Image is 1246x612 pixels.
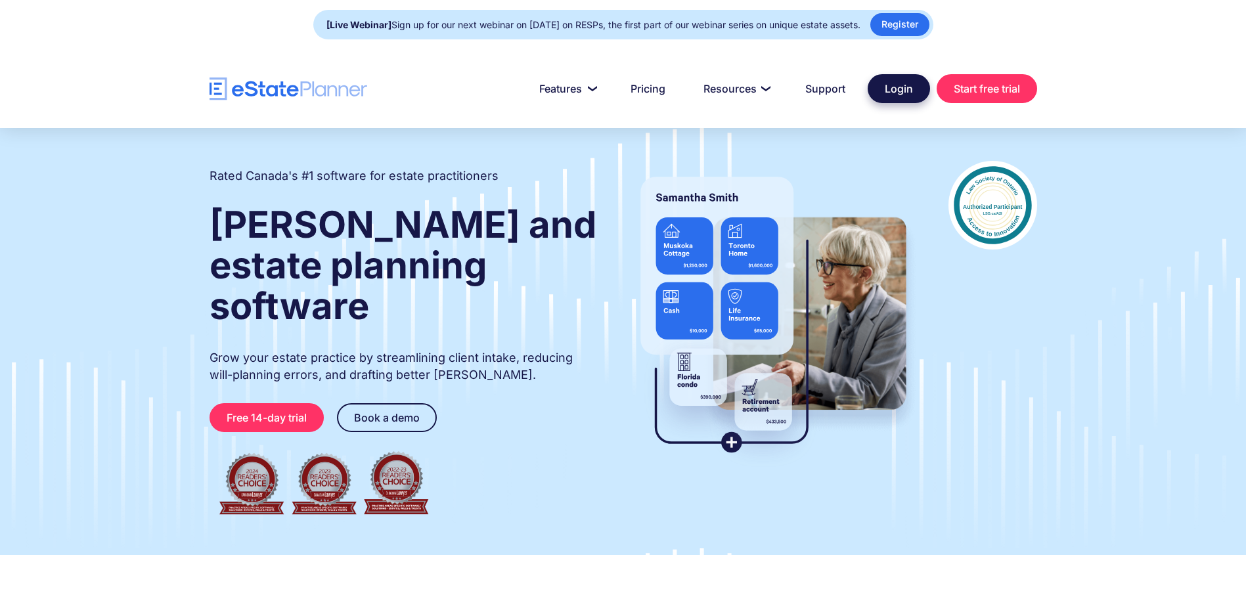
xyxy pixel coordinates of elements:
[326,16,860,34] div: Sign up for our next webinar on [DATE] on RESPs, the first part of our webinar series on unique e...
[210,403,324,432] a: Free 14-day trial
[615,76,681,102] a: Pricing
[210,167,499,185] h2: Rated Canada's #1 software for estate practitioners
[625,161,922,470] img: estate planner showing wills to their clients, using eState Planner, a leading estate planning so...
[326,19,391,30] strong: [Live Webinar]
[868,74,930,103] a: Login
[937,74,1037,103] a: Start free trial
[688,76,783,102] a: Resources
[210,77,367,100] a: home
[523,76,608,102] a: Features
[790,76,861,102] a: Support
[210,349,598,383] p: Grow your estate practice by streamlining client intake, reducing will-planning errors, and draft...
[337,403,437,432] a: Book a demo
[210,202,596,328] strong: [PERSON_NAME] and estate planning software
[870,13,929,36] a: Register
